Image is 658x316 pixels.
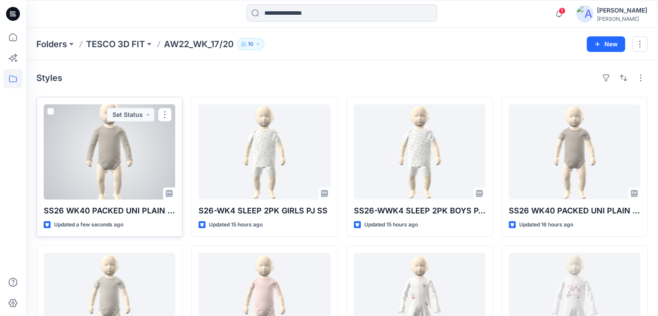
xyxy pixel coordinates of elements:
p: SS26 WK40 PACKED UNI PLAIN 5PK BODYSUITS SET [509,205,640,217]
a: SS26-WWK4 SLEEP 2PK BOYS PJ SS [354,104,485,200]
p: AW22_WK_17/20 [164,38,234,50]
p: Updated a few seconds ago [54,220,123,229]
p: 10 [248,39,254,49]
p: SS26-WWK4 SLEEP 2PK BOYS PJ SS [354,205,485,217]
a: S26-WK4 SLEEP 2PK GIRLS PJ SS [199,104,330,200]
p: S26-WK4 SLEEP 2PK GIRLS PJ SS [199,205,330,217]
img: avatar [576,5,594,23]
a: SS26 WK40 PACKED UNI PLAIN LONG SLEEVE BS [44,104,175,200]
a: SS26 WK40 PACKED UNI PLAIN 5PK BODYSUITS SET [509,104,640,200]
a: TESCO 3D FIT [86,38,145,50]
p: Updated 15 hours ago [209,220,263,229]
div: [PERSON_NAME] [597,5,647,16]
button: 10 [237,38,264,50]
p: Updated 15 hours ago [364,220,418,229]
button: New [587,36,625,52]
p: SS26 WK40 PACKED UNI PLAIN LONG SLEEVE BS [44,205,175,217]
h4: Styles [36,73,62,83]
span: 1 [558,7,565,14]
a: Folders [36,38,67,50]
p: Updated 16 hours ago [519,220,573,229]
div: [PERSON_NAME] [597,16,647,22]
